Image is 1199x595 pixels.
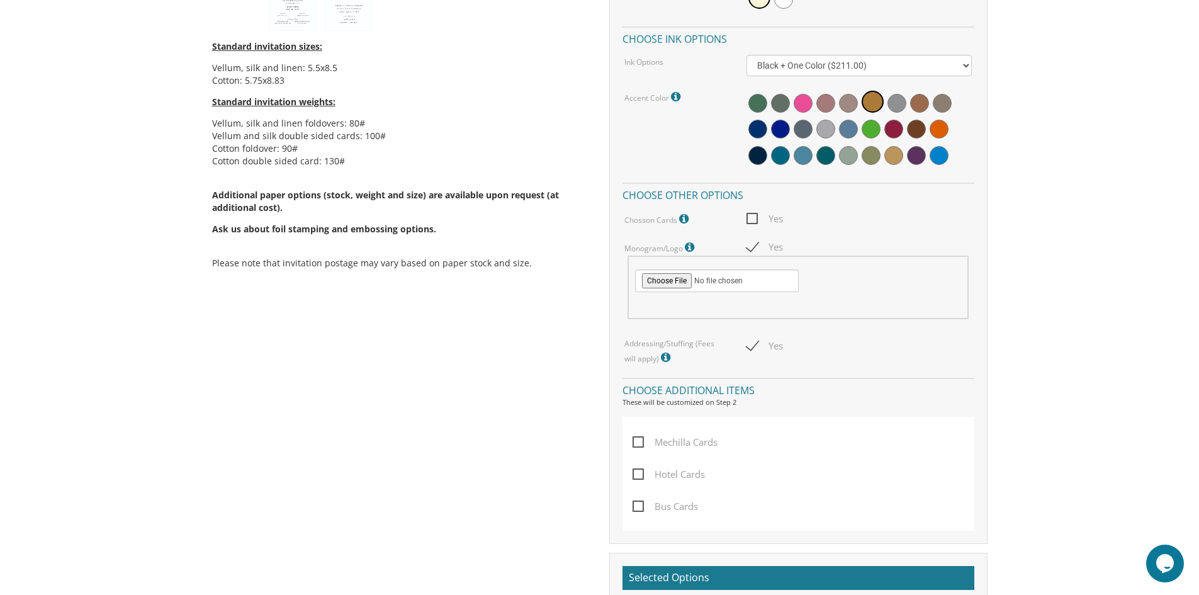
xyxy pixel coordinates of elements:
iframe: chat widget [1146,545,1186,582]
li: Vellum, silk and linen foldovers: 80# [212,117,590,130]
span: Mechilla Cards [633,434,718,450]
li: Vellum and silk double sided cards: 100# [212,130,590,142]
span: Ask us about foil stamping and embossing options. [212,223,436,235]
span: Standard invitation weights: [212,96,335,108]
li: Cotton: 5.75x8.83 [212,74,590,87]
label: Addressing/Stuffing (Fees will apply) [624,338,728,365]
li: Cotton foldover: 90# [212,142,590,155]
div: Please note that invitation postage may vary based on paper stock and size. [212,31,590,282]
label: Chosson Cards [624,211,692,227]
span: Yes [746,338,783,354]
span: Hotel Cards [633,467,705,482]
span: Additional paper options (stock, weight and size) are available upon request (at additional cost). [212,189,590,235]
div: These will be customized on Step 2 [622,397,974,407]
label: Ink Options [624,57,663,67]
span: Bus Cards [633,499,698,514]
h4: Choose other options [622,183,974,205]
span: Standard invitation sizes: [212,40,322,52]
label: Accent Color [624,89,684,105]
span: Yes [746,211,783,227]
label: Monogram/Logo [624,239,697,256]
li: Vellum, silk and linen: 5.5x8.5 [212,62,590,74]
h4: Choose ink options [622,26,974,48]
li: Cotton double sided card: 130# [212,155,590,167]
h4: Choose additional items [622,378,974,400]
span: Yes [746,239,783,255]
h2: Selected Options [622,566,974,590]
